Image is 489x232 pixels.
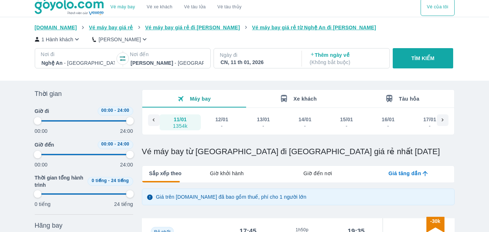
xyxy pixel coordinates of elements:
p: Thêm ngày về [310,51,383,66]
div: 12/01 [215,116,228,123]
div: 14/01 [299,116,312,123]
div: CN, 11 th 01, 2026 [220,59,294,66]
p: Nơi đến [130,51,205,58]
div: 13/01 [257,116,270,123]
a: Vé xe khách [147,4,172,10]
span: Thời gian tổng hành trình [35,174,85,189]
span: Vé máy bay giá rẻ đi [PERSON_NAME] [145,25,240,30]
p: 1 Hành khách [42,36,73,43]
span: Máy bay [190,96,211,102]
p: 24 tiếng [114,201,133,208]
div: - [216,123,228,129]
div: 16/01 [381,116,395,123]
div: - [341,123,353,129]
span: Sắp xếp theo [149,170,182,177]
span: 24:00 [117,142,129,147]
div: - [299,123,311,129]
span: 24 tiếng [111,178,129,183]
div: 11/01 [174,116,187,123]
span: Giá tăng dần [388,170,421,177]
p: 00:00 [35,127,48,135]
span: Vé máy bay giá rẻ [89,25,133,30]
span: Thời gian [35,89,62,98]
div: 15/01 [340,116,353,123]
p: 24:00 [120,127,133,135]
p: 0 tiếng [35,201,51,208]
span: Giờ đi [35,107,49,115]
span: - [114,108,116,113]
span: -30k [430,218,440,224]
p: TÌM KIẾM [412,55,435,62]
p: Giá trên [DOMAIN_NAME] đã bao gồm thuế, phí cho 1 người lớn [156,193,307,201]
span: - [114,142,116,147]
span: Giờ đến nơi [303,170,332,177]
span: Giờ khởi hành [210,170,244,177]
p: Ngày đi [220,51,294,59]
div: - [257,123,270,129]
span: 0 tiếng [92,178,107,183]
button: 1 Hành khách [35,35,81,43]
span: Giờ đến [35,141,54,148]
span: Xe khách [294,96,317,102]
div: - [423,123,436,129]
span: Vé máy bay giá rẻ từ Nghệ An đi [PERSON_NAME] [252,25,376,30]
p: [PERSON_NAME] [98,36,141,43]
span: Tàu hỏa [399,96,420,102]
div: 1354k [173,123,187,129]
nav: breadcrumb [35,24,455,31]
span: 24:00 [117,108,129,113]
span: 00:00 [101,142,113,147]
span: 00:00 [101,108,113,113]
span: Hãng bay [35,221,63,230]
button: [PERSON_NAME] [92,35,148,43]
h1: Vé máy bay từ [GEOGRAPHIC_DATA] đi [GEOGRAPHIC_DATA] giá rẻ nhất [DATE] [142,147,455,157]
p: ( Không bắt buộc ) [310,59,383,66]
p: 00:00 [35,161,48,168]
p: Nơi đi [41,51,115,58]
div: lab API tabs example [181,166,454,181]
div: - [382,123,394,129]
a: Vé máy bay [110,4,135,10]
span: [DOMAIN_NAME] [35,25,77,30]
button: TÌM KIẾM [393,48,453,68]
p: 24:00 [120,161,133,168]
span: - [108,178,110,183]
div: 17/01 [423,116,436,123]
